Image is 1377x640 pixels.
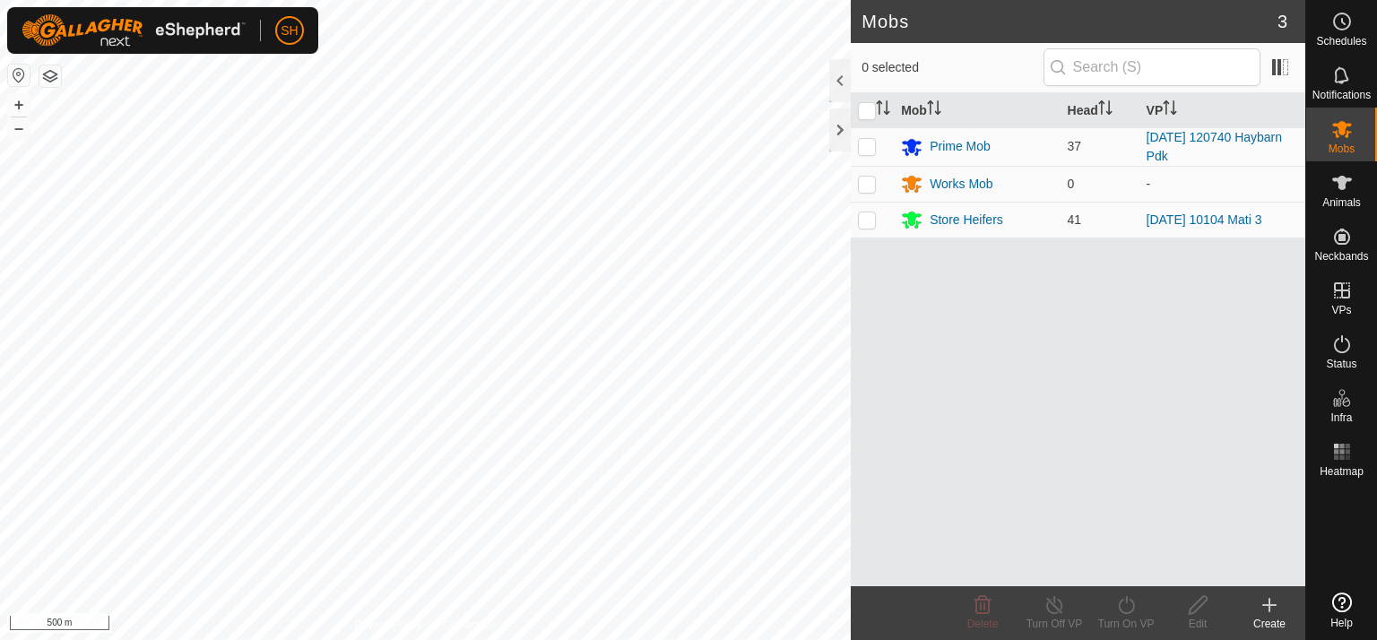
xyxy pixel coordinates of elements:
[1139,166,1305,202] td: -
[967,618,999,630] span: Delete
[930,211,1003,229] div: Store Heifers
[355,617,422,633] a: Privacy Policy
[1018,616,1090,632] div: Turn Off VP
[1044,48,1260,86] input: Search (S)
[1139,93,1305,128] th: VP
[1068,212,1082,227] span: 41
[1163,103,1177,117] p-sorticon: Activate to sort
[876,103,890,117] p-sorticon: Activate to sort
[1098,103,1113,117] p-sorticon: Activate to sort
[1068,177,1075,191] span: 0
[1162,616,1234,632] div: Edit
[8,94,30,116] button: +
[1061,93,1139,128] th: Head
[1277,8,1287,35] span: 3
[22,14,246,47] img: Gallagher Logo
[281,22,298,40] span: SH
[1090,616,1162,632] div: Turn On VP
[39,65,61,87] button: Map Layers
[1314,251,1368,262] span: Neckbands
[8,65,30,86] button: Reset Map
[1329,143,1355,154] span: Mobs
[930,175,993,194] div: Works Mob
[1322,197,1361,208] span: Animals
[862,58,1043,77] span: 0 selected
[8,117,30,139] button: –
[1316,36,1366,47] span: Schedules
[862,11,1277,32] h2: Mobs
[930,137,991,156] div: Prime Mob
[1068,139,1082,153] span: 37
[1330,618,1353,628] span: Help
[894,93,1060,128] th: Mob
[1331,305,1351,316] span: VPs
[1234,616,1305,632] div: Create
[927,103,941,117] p-sorticon: Activate to sort
[443,617,496,633] a: Contact Us
[1147,212,1262,227] a: [DATE] 10104 Mati 3
[1147,130,1283,163] a: [DATE] 120740 Haybarn Pdk
[1306,585,1377,636] a: Help
[1330,412,1352,423] span: Infra
[1312,90,1371,100] span: Notifications
[1320,466,1364,477] span: Heatmap
[1326,359,1356,369] span: Status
